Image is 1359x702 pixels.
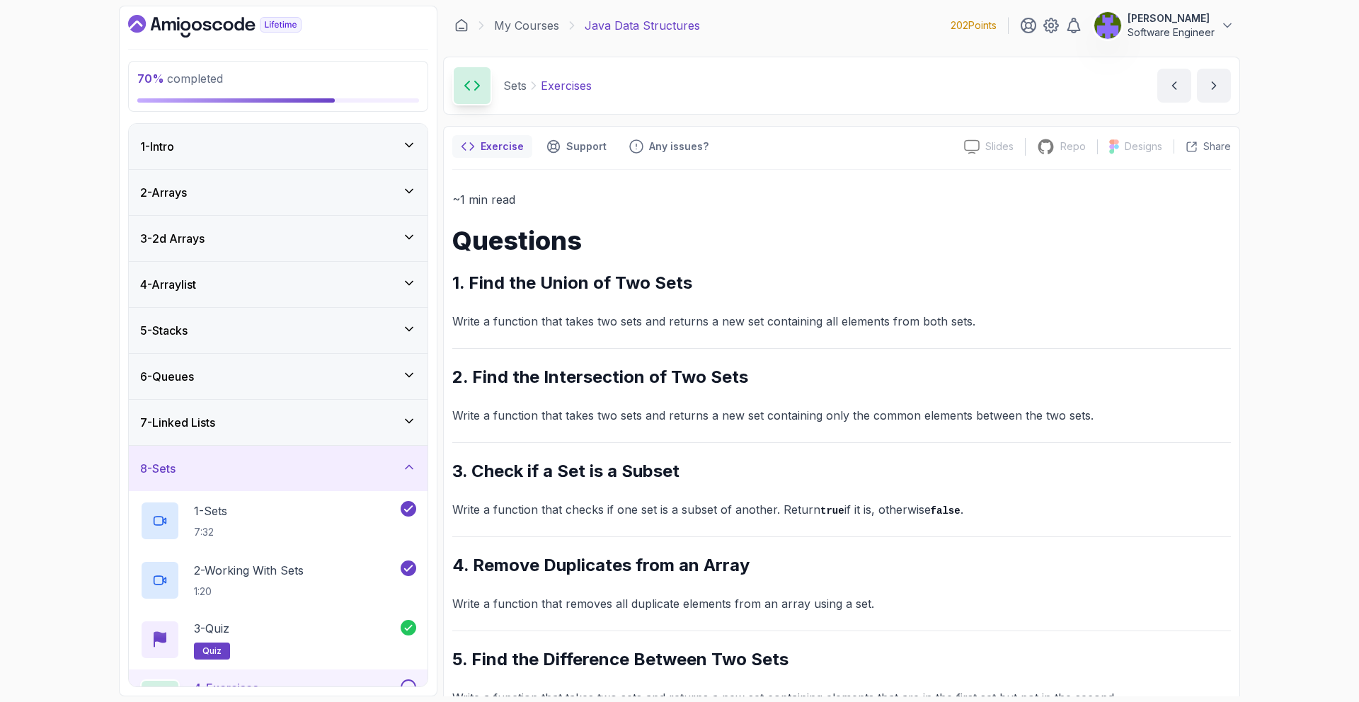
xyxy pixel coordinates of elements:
button: next content [1197,69,1231,103]
p: Support [566,139,607,154]
p: 4 - Exercises [194,679,258,696]
span: quiz [202,645,222,657]
p: Sets [503,77,527,94]
button: Support button [538,135,615,158]
button: 8-Sets [129,446,428,491]
button: 5-Stacks [129,308,428,353]
h3: 1 - Intro [140,138,174,155]
p: Slides [985,139,1014,154]
a: My Courses [494,17,559,34]
button: 1-Intro [129,124,428,169]
button: Feedback button [621,135,717,158]
button: previous content [1157,69,1191,103]
p: Write a function that takes two sets and returns a new set containing only the common elements be... [452,405,1231,425]
p: ~1 min read [452,190,1231,209]
button: 6-Queues [129,354,428,399]
h2: 5. Find the Difference Between Two Sets [452,648,1231,671]
h2: 2. Find the Intersection of Two Sets [452,366,1231,389]
p: 2 - Working With Sets [194,562,304,579]
h3: 3 - 2d Arrays [140,230,205,247]
p: 3 - Quiz [194,620,229,637]
a: Dashboard [454,18,469,33]
h1: Questions [452,226,1231,255]
p: Write a function that checks if one set is a subset of another. Return if it is, otherwise . [452,500,1231,520]
p: 1:20 [194,585,304,599]
p: Write a function that takes two sets and returns a new set containing all elements from both sets. [452,311,1231,331]
h3: 8 - Sets [140,460,176,477]
p: Repo [1060,139,1086,154]
h3: 2 - Arrays [140,184,187,201]
p: Any issues? [649,139,709,154]
p: Share [1203,139,1231,154]
a: Dashboard [128,15,334,38]
span: 70 % [137,71,164,86]
h3: 4 - Arraylist [140,276,196,293]
h2: 3. Check if a Set is a Subset [452,460,1231,483]
p: Write a function that removes all duplicate elements from an array using a set. [452,594,1231,614]
button: 3-2d Arrays [129,216,428,261]
p: 202 Points [951,18,997,33]
code: false [931,505,961,517]
p: Exercises [541,77,592,94]
button: 1-Sets7:32 [140,501,416,541]
button: user profile image[PERSON_NAME]Software Engineer [1094,11,1234,40]
button: 2-Arrays [129,170,428,215]
p: 1 - Sets [194,502,227,519]
button: Share [1174,139,1231,154]
h2: 4. Remove Duplicates from an Array [452,554,1231,577]
span: completed [137,71,223,86]
p: Software Engineer [1128,25,1215,40]
img: user profile image [1094,12,1121,39]
button: 4-Arraylist [129,262,428,307]
p: Designs [1125,139,1162,154]
p: Java Data Structures [585,17,700,34]
h3: 5 - Stacks [140,322,188,339]
button: notes button [452,135,532,158]
button: 7-Linked Lists [129,400,428,445]
code: true [820,505,844,517]
p: [PERSON_NAME] [1128,11,1215,25]
h2: 1. Find the Union of Two Sets [452,272,1231,294]
h3: 7 - Linked Lists [140,414,215,431]
button: 3-Quizquiz [140,620,416,660]
p: 7:32 [194,525,227,539]
h3: 6 - Queues [140,368,194,385]
button: 2-Working With Sets1:20 [140,560,416,600]
p: Exercise [481,139,524,154]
